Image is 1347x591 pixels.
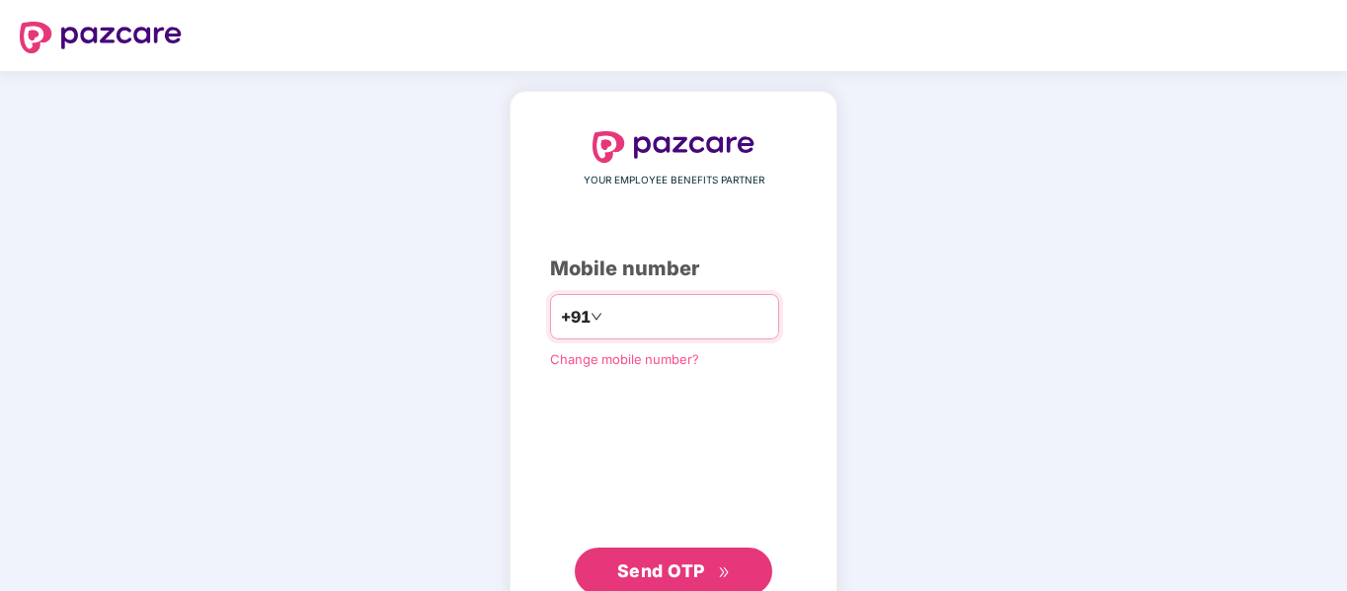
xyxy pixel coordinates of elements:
[593,131,754,163] img: logo
[718,566,731,579] span: double-right
[20,22,182,53] img: logo
[550,351,699,367] a: Change mobile number?
[561,305,591,330] span: +91
[584,173,764,188] span: YOUR EMPLOYEE BENEFITS PARTNER
[591,311,602,323] span: down
[550,254,797,284] div: Mobile number
[617,560,705,581] span: Send OTP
